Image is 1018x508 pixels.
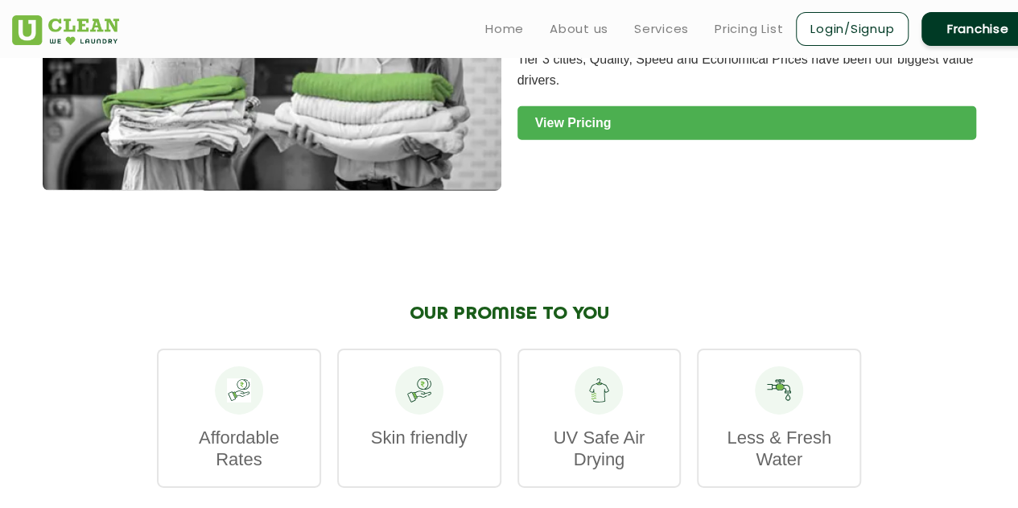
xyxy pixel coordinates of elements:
a: View Pricing [517,106,976,140]
p: Skin friendly [355,427,484,448]
p: Less & Fresh Water [715,427,843,470]
a: Login/Signup [796,12,909,46]
a: Home [485,19,524,39]
img: UClean Laundry and Dry Cleaning [12,15,119,45]
p: Affordable Rates [175,427,303,470]
a: About us [550,19,608,39]
p: UV Safe Air Drying [535,427,664,470]
a: Services [634,19,689,39]
h2: OUR PROMISE TO YOU [157,304,861,324]
a: Pricing List [715,19,783,39]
